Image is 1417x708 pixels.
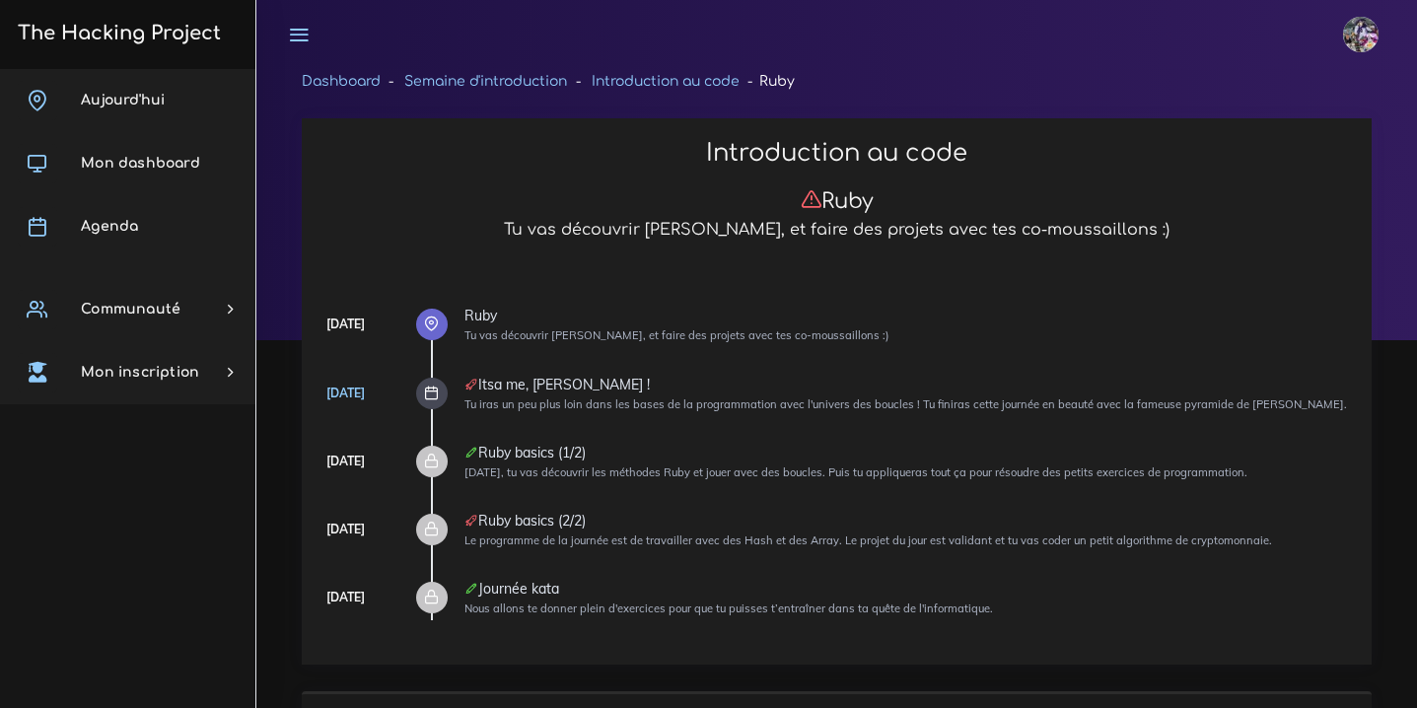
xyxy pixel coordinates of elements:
span: Communauté [81,302,180,317]
a: Introduction au code [592,74,740,89]
small: Le programme de la journée est de travailler avec des Hash et des Array. Le projet du jour est va... [464,533,1272,547]
span: Agenda [81,219,138,234]
h2: Introduction au code [322,139,1351,168]
span: Mon dashboard [81,156,200,171]
a: [DATE] [326,386,365,400]
div: Ruby basics (2/2) [464,514,1351,528]
h5: Tu vas découvrir [PERSON_NAME], et faire des projets avec tes co-moussaillons :) [322,221,1351,240]
div: [DATE] [326,519,365,540]
li: Ruby [740,69,795,94]
img: eg54bupqcshyolnhdacp.jpg [1343,17,1379,52]
a: Dashboard [302,74,381,89]
div: [DATE] [326,314,365,335]
div: Journée kata [464,582,1351,596]
div: [DATE] [326,451,365,472]
h3: The Hacking Project [12,23,221,44]
a: Semaine d'introduction [404,74,567,89]
small: Tu vas découvrir [PERSON_NAME], et faire des projets avec tes co-moussaillons :) [464,328,889,342]
h3: Ruby [322,188,1351,214]
span: Mon inscription [81,365,199,380]
small: [DATE], tu vas découvrir les méthodes Ruby et jouer avec des boucles. Puis tu appliqueras tout ça... [464,465,1247,479]
span: Aujourd'hui [81,93,165,107]
div: [DATE] [326,587,365,608]
div: Ruby [464,309,1351,322]
small: Nous allons te donner plein d'exercices pour que tu puisses t’entraîner dans ta quête de l'inform... [464,602,993,615]
div: Ruby basics (1/2) [464,446,1351,460]
div: Itsa me, [PERSON_NAME] ! [464,378,1351,391]
small: Tu iras un peu plus loin dans les bases de la programmation avec l'univers des boucles ! Tu finir... [464,397,1347,411]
